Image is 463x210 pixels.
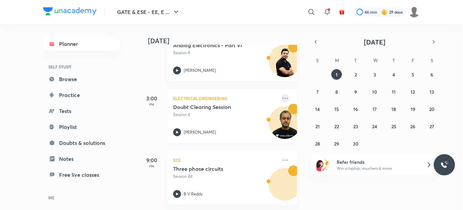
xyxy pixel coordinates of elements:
[335,57,339,63] abbr: Monday
[391,106,396,112] abbr: September 18, 2025
[430,89,434,95] abbr: September 13, 2025
[269,110,301,142] img: Avatar
[372,123,377,130] abbr: September 24, 2025
[410,123,415,130] abbr: September 26, 2025
[353,141,359,147] abbr: September 30, 2025
[354,106,358,112] abbr: September 16, 2025
[337,165,418,171] p: Win a laptop, vouchers & more
[337,7,347,17] button: avatar
[391,123,396,130] abbr: September 25, 2025
[43,7,97,15] img: Company Logo
[334,123,339,130] abbr: September 22, 2025
[351,121,361,132] button: September 23, 2025
[184,67,216,73] p: [PERSON_NAME]
[184,191,203,197] p: B V Reddy
[173,50,277,56] p: Session 8
[355,57,357,63] abbr: Tuesday
[372,89,377,95] abbr: September 10, 2025
[353,123,358,130] abbr: September 23, 2025
[372,106,377,112] abbr: September 17, 2025
[312,138,323,149] button: September 28, 2025
[388,121,399,132] button: September 25, 2025
[312,121,323,132] button: September 21, 2025
[173,156,277,164] p: ECE
[334,106,339,112] abbr: September 15, 2025
[388,69,399,80] button: September 4, 2025
[364,38,386,47] span: [DATE]
[408,69,418,80] button: September 5, 2025
[388,86,399,97] button: September 11, 2025
[173,94,277,102] p: Electrical Engineering
[43,88,120,102] a: Practice
[392,57,395,63] abbr: Thursday
[373,71,376,78] abbr: September 3, 2025
[430,71,433,78] abbr: September 6, 2025
[148,37,304,45] h4: [DATE]
[351,69,361,80] button: September 2, 2025
[355,89,357,95] abbr: September 9, 2025
[173,104,256,110] h5: Doubt Clearing Session
[351,138,361,149] button: September 30, 2025
[427,86,437,97] button: September 13, 2025
[316,57,319,63] abbr: Sunday
[269,172,301,204] img: Avatar
[312,104,323,114] button: September 14, 2025
[316,158,330,171] img: referral
[351,104,361,114] button: September 16, 2025
[331,86,342,97] button: September 8, 2025
[43,168,120,181] a: Free live classes
[355,71,357,78] abbr: September 2, 2025
[139,164,165,168] p: PM
[331,104,342,114] button: September 15, 2025
[43,120,120,134] a: Playlist
[315,123,320,130] abbr: September 21, 2025
[429,106,434,112] abbr: September 20, 2025
[173,42,256,49] h5: Analog Electronics - Part VI
[43,72,120,86] a: Browse
[43,152,120,165] a: Notes
[312,86,323,97] button: September 7, 2025
[392,89,396,95] abbr: September 11, 2025
[139,156,165,164] h5: 9:00
[369,121,380,132] button: September 24, 2025
[139,94,165,102] h5: 3:00
[269,48,301,80] img: Avatar
[173,112,277,118] p: Session 4
[412,71,414,78] abbr: September 5, 2025
[411,89,415,95] abbr: September 12, 2025
[184,129,216,135] p: [PERSON_NAME]
[373,57,378,63] abbr: Wednesday
[43,192,120,203] h6: ME
[331,69,342,80] button: September 1, 2025
[412,57,414,63] abbr: Friday
[43,136,120,150] a: Doubts & solutions
[388,104,399,114] button: September 18, 2025
[430,123,434,130] abbr: September 27, 2025
[113,5,184,19] button: GATE & ESE - EE, E ...
[369,104,380,114] button: September 17, 2025
[369,86,380,97] button: September 10, 2025
[427,121,437,132] button: September 27, 2025
[427,104,437,114] button: September 20, 2025
[427,69,437,80] button: September 6, 2025
[334,141,339,147] abbr: September 29, 2025
[408,86,418,97] button: September 12, 2025
[408,104,418,114] button: September 19, 2025
[173,165,256,172] h5: Three phase circuits
[139,102,165,106] p: PM
[315,106,320,112] abbr: September 14, 2025
[351,86,361,97] button: September 9, 2025
[408,121,418,132] button: September 26, 2025
[315,141,320,147] abbr: September 28, 2025
[331,121,342,132] button: September 22, 2025
[339,9,345,15] img: avatar
[369,69,380,80] button: September 3, 2025
[411,106,415,112] abbr: September 19, 2025
[381,9,388,15] img: streak
[337,158,418,165] h6: Refer friends
[440,161,448,169] img: ttu
[335,89,338,95] abbr: September 8, 2025
[430,57,433,63] abbr: Saturday
[43,37,120,51] a: Planner
[43,7,97,17] a: Company Logo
